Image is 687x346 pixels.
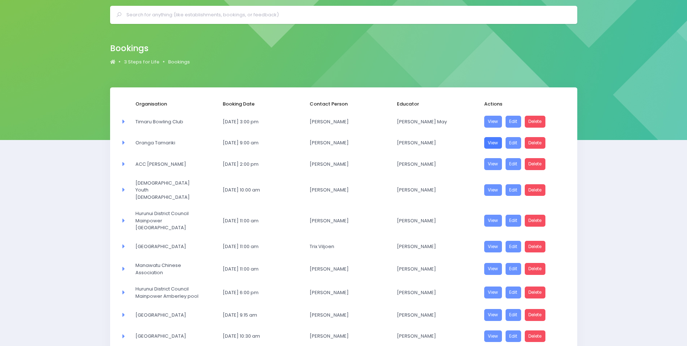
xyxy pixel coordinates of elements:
td: Andy Gibbs [392,205,479,236]
td: <a href="https://3sfl.stjis.org.nz/booking/1532d841-1d9e-4698-a070-c91811362b9f" class="btn btn-p... [479,175,567,206]
td: Pauline Ann Cooper [392,257,479,281]
td: Sharleen Kainuku [305,304,392,326]
td: Andy Gibbs [392,281,479,304]
span: Hurunui District Council Mainpower [GEOGRAPHIC_DATA] [135,210,203,231]
td: Angel Kwan [305,257,392,281]
span: [PERSON_NAME] [310,265,377,273]
a: View [484,137,502,149]
span: [PERSON_NAME] [397,312,465,319]
span: [PERSON_NAME] [397,139,465,147]
a: Edit [506,287,521,298]
span: Educator [397,100,465,108]
span: Contact Person [310,100,377,108]
span: [DATE] 11:00 am [223,265,290,273]
a: View [484,309,502,321]
a: Edit [506,241,521,253]
span: [GEOGRAPHIC_DATA] [135,333,203,340]
td: 3 October 2025 9:15 am [218,304,305,326]
a: Edit [506,309,521,321]
span: [PERSON_NAME] [310,217,377,225]
td: <a href="https://3sfl.stjis.org.nz/booking/5a3d348a-5cfb-4db3-9c59-1eba6d7b06f8" class="btn btn-p... [479,281,567,304]
td: 1 October 2025 2:00 pm [218,153,305,175]
a: Bookings [168,58,190,66]
td: Hurunui District Council Mainpower Amberley Pool [131,205,218,236]
span: [PERSON_NAME] [397,217,465,225]
span: [PERSON_NAME] [310,186,377,194]
td: Manawatu Chinese Association [131,257,218,281]
a: View [484,215,502,227]
td: Anne Frankland [305,205,392,236]
h2: Bookings [110,44,184,53]
a: Edit [506,184,521,196]
td: 30 September 2025 3:00 pm [218,111,305,132]
a: View [484,158,502,170]
span: [PERSON_NAME] [310,312,377,319]
span: [DATE] 3:00 pm [223,118,290,125]
td: ACC Nelson [131,153,218,175]
td: Samantha Foskett [305,153,392,175]
a: Edit [506,330,521,342]
td: Hurunui District Council Mainpower Amberley pool [131,281,218,304]
td: 1 October 2025 9:00 am [218,132,305,154]
a: Delete [525,309,546,321]
td: Kylie Beckers [392,153,479,175]
td: <a href="https://3sfl.stjis.org.nz/booking/ed2be895-043a-4275-8f9f-9fe197558675" class="btn btn-p... [479,236,567,258]
a: View [484,330,502,342]
td: Teressa May [392,111,479,132]
span: [PERSON_NAME] [397,333,465,340]
a: Delete [525,263,546,275]
a: Delete [525,241,546,253]
td: Genna Bradley [392,132,479,154]
span: [PERSON_NAME] [310,161,377,168]
span: [DATE] 2:00 pm [223,161,290,168]
a: Delete [525,330,546,342]
span: [DEMOGRAPHIC_DATA] Youth [DEMOGRAPHIC_DATA] [135,180,203,201]
a: Edit [506,116,521,128]
span: Actions [484,100,552,108]
td: 2 October 2025 11:00 am [218,257,305,281]
span: Timaru Bowling Club [135,118,203,125]
a: Delete [525,116,546,128]
span: Organisation [135,100,203,108]
a: Delete [525,287,546,298]
a: View [484,184,502,196]
td: 2 October 2025 6:00 pm [218,281,305,304]
span: [DATE] 9:15 am [223,312,290,319]
a: Edit [506,137,521,149]
span: [PERSON_NAME] [397,265,465,273]
span: 3 Steps for Life [124,58,159,66]
td: St John’s Golden Church [131,236,218,258]
span: [PERSON_NAME] [310,289,377,296]
td: <a href="https://3sfl.stjis.org.nz/booking/3efe3844-5f3d-4d5e-9dcc-a0b6390a0571" class="btn btn-p... [479,111,567,132]
td: <a href="https://3sfl.stjis.org.nz/booking/03fc9597-f1ad-4692-b8c6-5023366fc6a0" class="btn btn-p... [479,304,567,326]
td: Christian Youth Church [131,175,218,206]
td: <a href="https://3sfl.stjis.org.nz/booking/9bff359d-b9b4-4c95-aae6-765d7518207f" class="btn btn-p... [479,132,567,154]
td: 2 October 2025 10:00 am [218,175,305,206]
td: Lisa Kibble [305,132,392,154]
span: [GEOGRAPHIC_DATA] [135,243,203,250]
a: View [484,116,502,128]
td: Brian Gollins [305,111,392,132]
span: [DATE] 10:00 am [223,186,290,194]
span: [DATE] 10:30 am [223,333,290,340]
span: Oranga Tamariki [135,139,203,147]
a: Edit [506,263,521,275]
td: Samantha Jones [392,236,479,258]
span: [DATE] 11:00 am [223,217,290,225]
input: Search for anything (like establishments, bookings, or feedback) [126,9,567,20]
td: Trix Viljoen [305,236,392,258]
a: Delete [525,137,546,149]
span: [PERSON_NAME] [310,333,377,340]
a: Edit [506,215,521,227]
a: Delete [525,184,546,196]
td: Oranga Tamariki [131,132,218,154]
span: Manawatu Chinese Association [135,262,203,276]
td: Judy Lin [305,175,392,206]
td: Timaru Bowling Club [131,111,218,132]
td: <a href="https://3sfl.stjis.org.nz/booking/f3d0d2cc-583f-4b26-a2b6-1316aff47bc4" class="btn btn-p... [479,257,567,281]
td: Vicki LEWIS [392,304,479,326]
span: [PERSON_NAME] [397,243,465,250]
td: Papatoetoe Central school [131,304,218,326]
span: [PERSON_NAME] [397,289,465,296]
a: Edit [506,158,521,170]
